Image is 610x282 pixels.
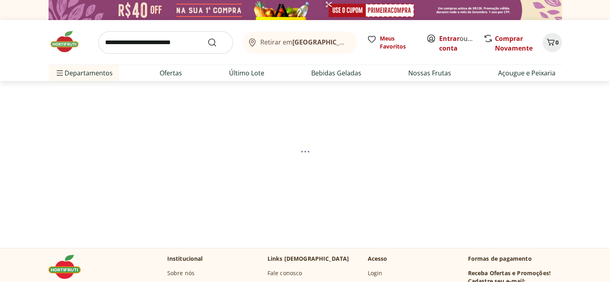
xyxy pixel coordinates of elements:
[292,38,428,47] b: [GEOGRAPHIC_DATA]/[GEOGRAPHIC_DATA]
[268,255,349,263] p: Links [DEMOGRAPHIC_DATA]
[311,68,361,78] a: Bebidas Geladas
[368,269,383,277] a: Login
[243,31,357,54] button: Retirar em[GEOGRAPHIC_DATA]/[GEOGRAPHIC_DATA]
[167,255,203,263] p: Institucional
[468,269,551,277] h3: Receba Ofertas e Promoções!
[368,255,387,263] p: Acesso
[55,63,113,83] span: Departamentos
[207,38,227,47] button: Submit Search
[49,255,89,279] img: Hortifruti
[160,68,182,78] a: Ofertas
[408,68,451,78] a: Nossas Frutas
[268,269,302,277] a: Fale conosco
[229,68,264,78] a: Último Lote
[439,34,460,43] a: Entrar
[543,33,562,52] button: Carrinho
[555,39,559,46] span: 0
[439,34,475,53] span: ou
[167,269,195,277] a: Sobre nós
[49,30,89,54] img: Hortifruti
[498,68,555,78] a: Açougue e Peixaria
[98,31,233,54] input: search
[55,63,65,83] button: Menu
[439,34,483,53] a: Criar conta
[468,255,562,263] p: Formas de pagamento
[495,34,533,53] a: Comprar Novamente
[367,34,417,51] a: Meus Favoritos
[380,34,417,51] span: Meus Favoritos
[260,39,349,46] span: Retirar em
